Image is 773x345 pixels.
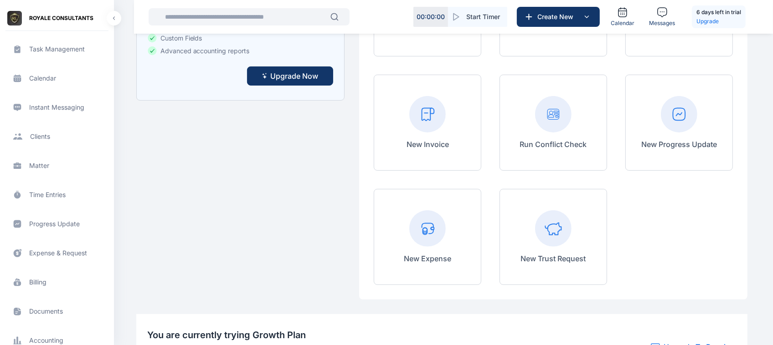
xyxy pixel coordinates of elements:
span: Start Timer [466,12,500,21]
button: Start Timer [448,7,507,27]
a: expense & request [5,242,108,264]
a: clients [5,126,108,147]
p: New Progress Update [641,139,717,150]
a: progress update [5,213,108,235]
p: Run Conflict Check [520,139,587,150]
a: time entries [5,184,108,206]
p: New Expense [404,253,451,264]
a: Messages [645,3,679,30]
a: calendar [5,67,108,89]
a: Instant Messaging [5,96,108,118]
a: matter [5,155,108,177]
h5: 6 days left in trial [696,8,741,17]
a: task management [5,38,108,60]
span: Create New [534,12,581,21]
p: New Invoice [407,139,449,150]
span: ROYALE CONSULTANTS [29,14,93,23]
button: Upgrade Now [247,66,333,86]
span: Messages [649,20,675,27]
a: documents [5,300,108,322]
a: Calendar [607,3,638,30]
span: Advanced accounting reports [160,46,250,56]
span: Calendar [611,20,634,27]
span: Upgrade Now [270,71,318,81]
a: billing [5,271,108,293]
a: Upgrade [696,17,741,26]
h3: You are currently trying Growth Plan [147,329,512,341]
button: Create New [517,7,600,27]
p: New Trust Request [521,253,586,264]
p: 00 : 00 : 00 [417,12,445,21]
span: Custom Fields [160,34,202,43]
